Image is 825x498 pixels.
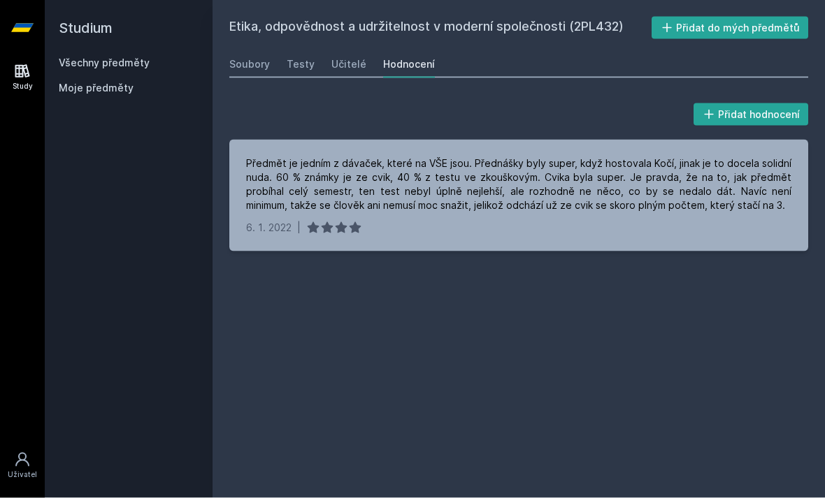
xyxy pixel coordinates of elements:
[694,103,809,126] button: Přidat hodnocení
[383,50,435,78] a: Hodnocení
[331,57,366,71] div: Učitelé
[229,57,270,71] div: Soubory
[229,17,652,39] h2: Etika, odpovědnost a udržitelnost v moderní společnosti (2PL432)
[652,17,809,39] button: Přidat do mých předmětů
[59,81,134,95] span: Moje předměty
[8,469,37,480] div: Uživatel
[287,57,315,71] div: Testy
[3,444,42,487] a: Uživatel
[246,156,791,212] div: Předmět je jedním z dávaček, které na VŠE jsou. Přednášky byly super, když hostovala Kočí, jinak ...
[59,57,150,68] a: Všechny předměty
[246,221,292,235] div: 6. 1. 2022
[229,50,270,78] a: Soubory
[3,56,42,98] a: Study
[297,221,301,235] div: |
[287,50,315,78] a: Testy
[13,81,33,91] div: Study
[383,57,435,71] div: Hodnocení
[331,50,366,78] a: Učitelé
